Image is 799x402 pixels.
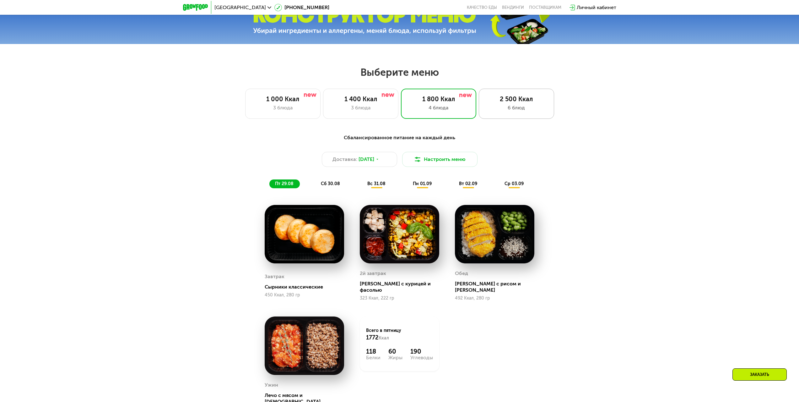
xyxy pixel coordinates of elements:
div: [PERSON_NAME] с курицей и фасолью [360,281,444,293]
div: 60 [388,348,402,355]
span: ср 03.09 [505,181,524,186]
div: Углеводы [410,355,433,360]
div: Ужин [265,380,278,390]
div: 6 блюд [485,104,548,112]
span: вт 02.09 [459,181,477,186]
span: пн 01.09 [413,181,432,186]
div: 4 блюда [408,104,470,112]
div: поставщикам [529,5,561,10]
div: [PERSON_NAME] с рисом и [PERSON_NAME] [455,281,539,293]
div: Всего в пятницу [366,328,433,341]
div: 323 Ккал, 222 гр [360,296,439,301]
span: Доставка: [332,156,357,163]
div: Личный кабинет [577,4,616,11]
a: Качество еды [467,5,497,10]
div: 1 000 Ккал [252,95,314,103]
span: вс 31.08 [367,181,386,186]
span: пт 29.08 [275,181,294,186]
div: 492 Ккал, 280 гр [455,296,534,301]
div: 450 Ккал, 280 гр [265,293,344,298]
div: 1 400 Ккал [330,95,392,103]
h2: Выберите меню [20,66,779,79]
div: 118 [366,348,381,355]
div: Белки [366,355,381,360]
span: 1772 [366,334,379,341]
button: Настроить меню [402,152,478,167]
div: Завтрак [265,272,284,281]
div: Обед [455,269,468,278]
span: сб 30.08 [321,181,340,186]
span: [DATE] [359,156,374,163]
div: 2й завтрак [360,269,386,278]
div: Сырники классические [265,284,349,290]
div: 2 500 Ккал [485,95,548,103]
div: 3 блюда [252,104,314,112]
a: Вендинги [502,5,524,10]
div: 190 [410,348,433,355]
div: Заказать [732,368,787,381]
div: Жиры [388,355,402,360]
div: 3 блюда [330,104,392,112]
span: [GEOGRAPHIC_DATA] [214,5,266,10]
a: [PHONE_NUMBER] [274,4,329,11]
div: Сбалансированное питание на каждый день [214,134,586,142]
div: 1 800 Ккал [408,95,470,103]
span: Ккал [379,335,389,341]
